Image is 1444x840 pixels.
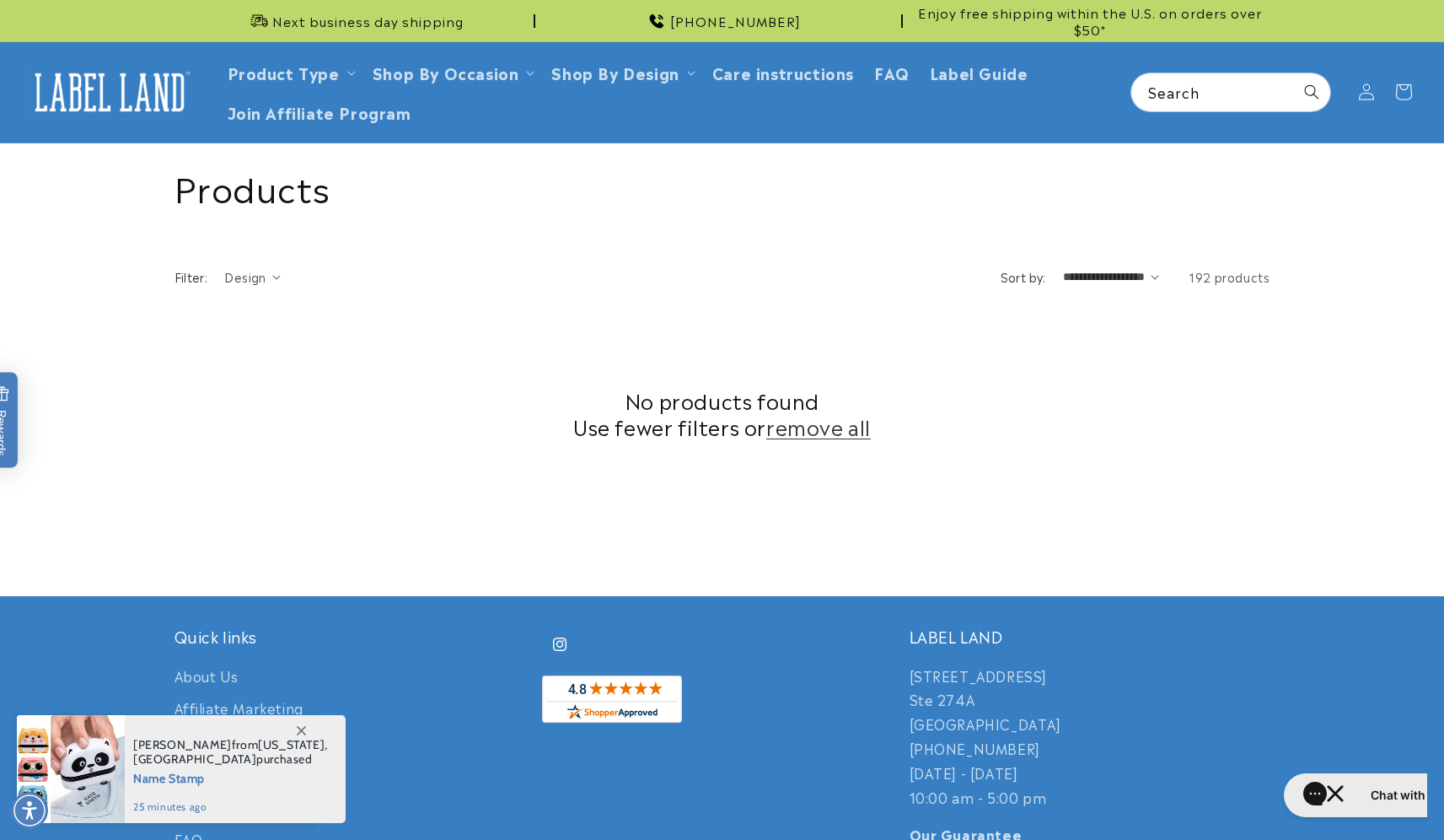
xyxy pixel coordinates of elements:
[920,52,1039,92] a: Label Guide
[1275,767,1427,823] iframe: Gorgias live chat messenger
[174,692,303,724] a: Affiliate Marketing
[910,627,1270,646] h2: LABEL LAND
[8,6,186,50] button: Open gorgias live chat
[272,13,464,30] span: Next business day shipping
[174,268,208,286] h2: Filter:
[224,268,281,286] summary: Design (0 selected)
[766,413,871,439] a: remove all
[133,738,328,767] span: from , purchased
[702,52,864,92] a: Care instructions
[1189,268,1270,285] span: 192 products
[258,737,325,752] span: [US_STATE]
[133,737,232,752] span: [PERSON_NAME]
[1001,268,1046,285] label: Sort by:
[874,62,910,82] span: FAQ
[1293,73,1330,110] button: Search
[224,268,266,285] span: Design
[174,627,535,646] h2: Quick links
[910,664,1270,810] p: [STREET_ADDRESS] Ste 274A [GEOGRAPHIC_DATA] [PHONE_NUMBER] [DATE] - [DATE] 10:00 am - 5:00 pm
[174,664,239,692] a: About Us
[670,13,801,30] span: [PHONE_NUMBER]
[373,62,519,82] span: Shop By Occasion
[19,60,201,125] a: Label Land
[362,52,542,92] summary: Shop By Occasion
[25,66,194,118] img: Label Land
[228,102,411,121] span: Join Affiliate Program
[930,62,1028,82] span: Label Guide
[174,387,1270,439] h2: No products found Use fewer filters or
[551,61,679,83] a: Shop By Design
[712,62,854,82] span: Care instructions
[174,164,1270,208] h1: Products
[910,4,1270,37] span: Enjoy free shipping within the U.S. on orders over $50*
[228,61,340,83] a: Product Type
[95,19,167,36] h1: Chat with us
[133,751,256,767] span: [GEOGRAPHIC_DATA]
[11,792,48,829] div: Accessibility Menu
[541,52,701,92] summary: Shop By Design
[217,92,421,132] a: Join Affiliate Program
[864,52,920,92] a: FAQ
[217,52,362,92] summary: Product Type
